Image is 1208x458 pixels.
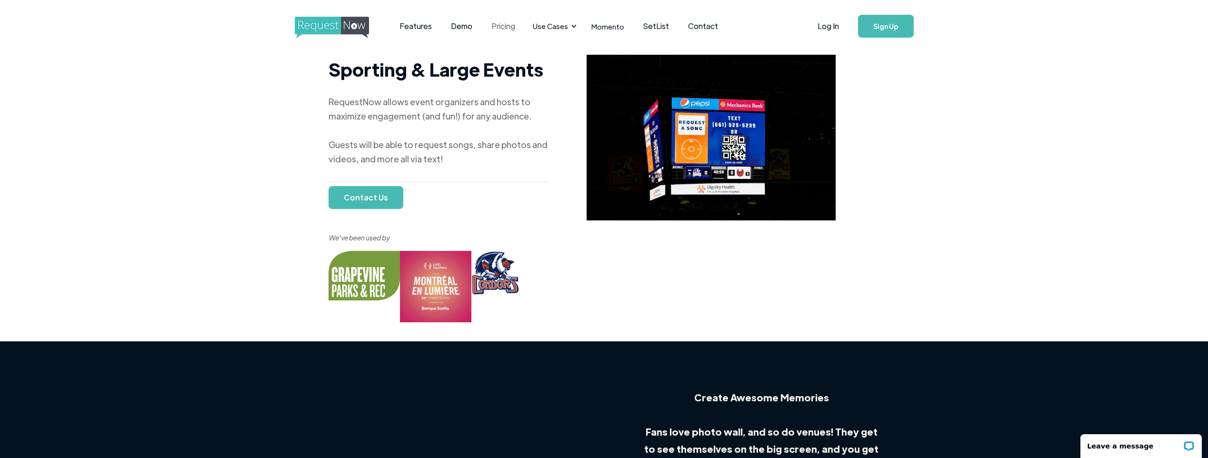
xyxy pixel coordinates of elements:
[482,11,525,41] a: Pricing
[329,57,543,80] strong: Sporting & Large Events
[533,21,568,31] div: Use Cases
[634,11,679,41] a: SetList
[441,11,482,41] a: Demo
[858,15,914,38] a: Sign Up
[1074,428,1208,458] iframe: LiveChat chat widget
[329,186,403,209] a: Contact Us
[390,11,441,41] a: Features
[329,198,400,243] div: We've been used by
[527,11,579,41] div: Use Cases
[295,17,387,39] img: requestnow logo
[808,10,849,43] a: Log In
[679,11,728,41] a: Contact
[295,17,366,36] a: home
[582,12,634,40] a: Momento
[329,95,548,166] div: RequestNow allows event organizers and hosts to maximize engagement (and fun!) for any audience. ...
